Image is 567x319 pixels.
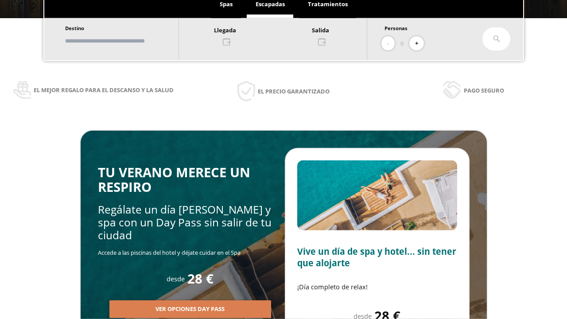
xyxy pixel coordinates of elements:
span: El mejor regalo para el descanso y la salud [34,85,174,95]
span: Pago seguro [464,86,504,95]
span: TU VERANO MERECE UN RESPIRO [98,163,250,196]
span: Ver opciones Day Pass [155,305,225,314]
span: Accede a las piscinas del hotel y déjate cuidar en el Spa [98,249,241,257]
button: Ver opciones Day Pass [109,300,271,318]
span: El precio garantizado [258,86,330,96]
span: 0 [400,39,404,48]
button: - [381,36,395,51]
span: 28 € [187,272,214,286]
button: + [409,36,424,51]
span: ¡Día completo de relax! [297,282,368,291]
span: Vive un día de spa y hotel... sin tener que alojarte [297,245,456,269]
span: Regálate un día [PERSON_NAME] y spa con un Day Pass sin salir de tu ciudad [98,202,272,243]
span: desde [167,274,185,283]
a: Ver opciones Day Pass [109,305,271,313]
span: Personas [384,25,408,31]
img: Slide2.BHA6Qswy.webp [297,160,457,230]
span: Destino [65,25,84,31]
